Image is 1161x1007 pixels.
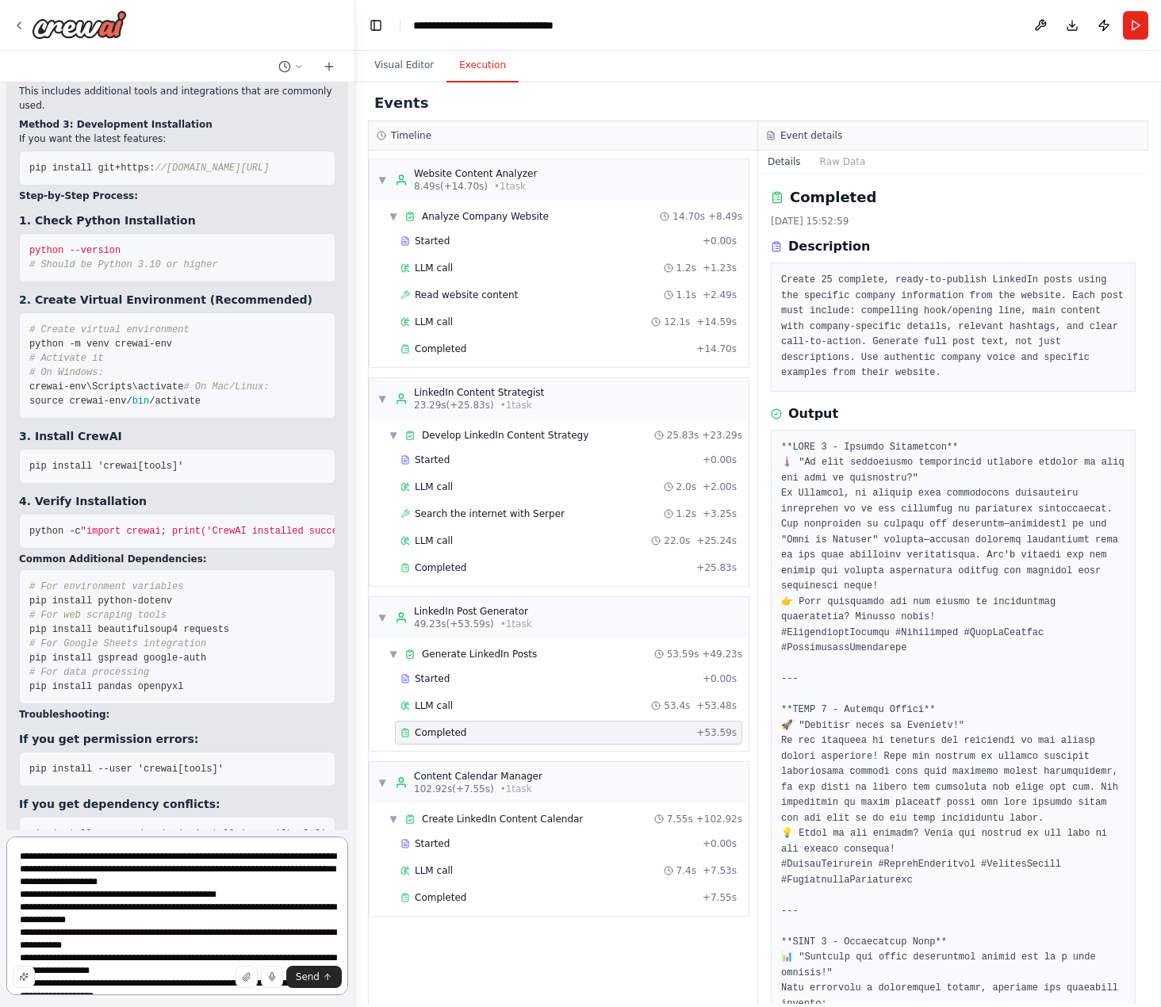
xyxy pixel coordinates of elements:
[414,618,494,630] span: 49.23s (+53.59s)
[703,262,737,274] span: + 1.23s
[19,84,335,113] p: This includes additional tools and integrations that are commonly used.
[29,610,167,621] span: # For web scraping tools
[667,648,699,660] span: 53.59s
[389,648,398,660] span: ▼
[703,235,737,247] span: + 0.00s
[29,829,172,840] span: pip install --upgrade pip
[362,49,446,82] button: Visual Editor
[415,481,453,493] span: LLM call
[29,324,190,335] span: # Create virtual environment
[29,461,183,472] span: pip install 'crewai[tools]'
[696,343,737,355] span: + 14.70s
[414,167,537,180] div: Website Content Analyzer
[415,289,518,301] span: Read website content
[19,798,220,810] strong: If you get dependency conflicts:
[19,430,122,442] strong: 3. Install CrewAI
[29,245,63,256] span: python
[702,429,742,442] span: + 23.29s
[422,429,588,442] span: Develop LinkedIn Content Strategy
[81,526,400,537] span: "import crewai; print('CrewAI installed successfully!')"
[494,180,526,193] span: • 1 task
[696,534,737,547] span: + 25.24s
[29,339,172,350] span: python -m venv crewai-env
[32,10,127,39] img: Logo
[374,92,428,114] h2: Events
[788,404,838,423] h3: Output
[703,891,737,904] span: + 7.55s
[132,396,150,407] span: bin
[236,966,258,988] button: Upload files
[365,14,387,36] button: Hide left sidebar
[415,507,565,520] span: Search the internet with Serper
[703,481,737,493] span: + 2.00s
[703,507,737,520] span: + 3.25s
[414,605,532,618] div: LinkedIn Post Generator
[672,210,705,223] span: 14.70s
[377,174,387,186] span: ▼
[377,776,387,789] span: ▼
[377,392,387,405] span: ▼
[415,561,466,574] span: Completed
[771,215,1136,228] div: [DATE] 15:52:59
[703,837,737,850] span: + 0.00s
[389,813,398,825] span: ▼
[172,829,429,840] span: pip install 'crewai[tools]' --force-reinstall
[149,396,201,407] span: /activate
[708,210,742,223] span: + 8.49s
[790,186,876,209] h2: Completed
[500,783,532,795] span: • 1 task
[500,399,532,412] span: • 1 task
[676,262,696,274] span: 1.2s
[696,726,737,739] span: + 53.59s
[19,214,196,227] strong: 1. Check Python Installation
[696,316,737,328] span: + 14.59s
[391,129,431,142] h3: Timeline
[29,396,132,407] span: source crewai-env/
[29,353,104,364] span: # Activate it
[286,966,342,988] button: Send
[19,733,198,745] strong: If you get permission errors:
[696,813,742,825] span: + 102.92s
[676,507,696,520] span: 1.2s
[414,180,488,193] span: 8.49s (+14.70s)
[696,699,737,712] span: + 53.48s
[272,57,310,76] button: Switch to previous chat
[696,561,737,574] span: + 25.83s
[29,381,183,392] span: crewai-env\Scripts\activate
[703,672,737,685] span: + 0.00s
[29,764,224,775] span: pip install --user 'crewai[tools]'
[415,672,450,685] span: Started
[29,581,183,592] span: # For environment variables
[781,273,1125,381] pre: Create 25 complete, ready-to-publish LinkedIn posts using the specific company information from t...
[703,289,737,301] span: + 2.49s
[389,210,398,223] span: ▼
[446,49,519,82] button: Execution
[780,129,842,142] h3: Event details
[422,813,583,825] span: Create LinkedIn Content Calendar
[415,864,453,877] span: LLM call
[19,190,138,201] strong: Step-by-Step Process:
[758,151,810,173] button: Details
[19,709,109,720] strong: Troubleshooting:
[415,699,453,712] span: LLM call
[29,367,104,378] span: # On Windows:
[29,681,183,692] span: pip install pandas openpyxl
[29,595,172,607] span: pip install python-dotenv
[664,699,690,712] span: 53.4s
[413,17,606,33] nav: breadcrumb
[415,262,453,274] span: LLM call
[389,429,398,442] span: ▼
[810,151,876,173] button: Raw Data
[415,343,466,355] span: Completed
[703,454,737,466] span: + 0.00s
[19,119,213,130] strong: Method 3: Development Installation
[377,611,387,624] span: ▼
[19,132,335,146] p: If you want the latest features:
[29,259,218,270] span: # Should be Python 3.10 or higher
[788,237,870,256] h3: Description
[414,399,494,412] span: 23.29s (+25.83s)
[414,386,544,399] div: LinkedIn Content Strategist
[676,481,696,493] span: 2.0s
[415,454,450,466] span: Started
[415,726,466,739] span: Completed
